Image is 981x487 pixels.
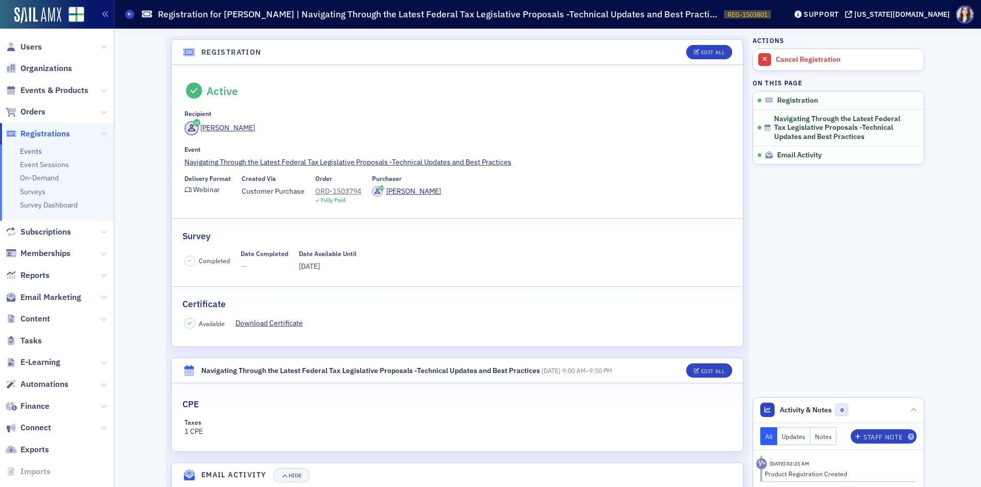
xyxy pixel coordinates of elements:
[20,63,72,74] span: Organizations
[863,434,902,440] div: Staff Note
[20,173,59,182] a: On-Demand
[20,335,42,346] span: Tasks
[777,427,810,445] button: Updates
[753,49,924,71] a: Cancel Registration
[6,335,42,346] a: Tasks
[6,313,50,324] a: Content
[835,404,848,416] span: 0
[851,429,917,444] button: Staff Note
[289,473,302,478] div: Hide
[184,121,255,135] a: [PERSON_NAME]
[201,470,267,480] h4: Email Activity
[20,444,49,455] span: Exports
[6,41,42,53] a: Users
[6,106,45,118] a: Orders
[14,7,61,24] a: SailAMX
[20,422,51,433] span: Connect
[6,292,81,303] a: Email Marketing
[6,379,68,390] a: Automations
[20,187,45,196] a: Surveys
[20,292,81,303] span: Email Marketing
[542,366,613,375] span: –
[20,160,69,169] a: Event Sessions
[184,110,212,118] div: Recipient
[6,248,71,259] a: Memberships
[6,128,70,140] a: Registrations
[765,469,909,478] div: Product Registration Created
[6,401,50,412] a: Finance
[780,405,832,415] span: Activity & Notes
[728,10,767,19] span: REG-1503801
[372,186,441,197] a: [PERSON_NAME]
[756,458,767,469] div: Activity
[845,11,953,18] button: [US_STATE][DOMAIN_NAME]
[299,250,357,258] div: Date Available Until
[315,175,332,182] div: Order
[20,313,50,324] span: Content
[6,270,50,281] a: Reports
[769,460,809,467] time: 4/26/2022 02:21 AM
[590,366,613,375] time: 9:50 PM
[20,41,42,53] span: Users
[241,261,288,272] span: —
[206,84,238,98] div: Active
[242,186,305,197] span: Customer Purchase
[184,146,201,153] div: Event
[6,444,49,455] a: Exports
[274,468,310,482] button: Hide
[810,427,837,445] button: Notes
[686,45,732,59] button: Edit All
[701,368,725,374] div: Edit All
[6,466,51,477] a: Imports
[193,187,220,193] div: Webinar
[201,47,262,58] h4: Registration
[182,297,226,311] h2: Certificate
[182,398,199,411] h2: CPE
[184,419,313,437] div: 1 CPE
[776,55,919,64] div: Cancel Registration
[804,10,839,19] div: Support
[20,200,78,210] a: Survey Dashboard
[200,123,255,133] div: [PERSON_NAME]
[236,318,311,329] a: Download Certificate
[6,226,71,238] a: Subscriptions
[372,175,402,182] div: Purchaser
[20,85,88,96] span: Events & Products
[686,363,732,378] button: Edit All
[299,262,320,271] span: [DATE]
[777,96,818,105] span: Registration
[184,157,731,168] a: Navigating Through the Latest Federal Tax Legislative Proposals -Technical Updates and Best Pract...
[20,147,42,156] a: Events
[241,250,288,258] div: Date Completed
[6,63,72,74] a: Organizations
[158,8,719,20] h1: Registration for [PERSON_NAME] | Navigating Through the Latest Federal Tax Legislative Proposals ...
[760,427,778,445] button: All
[188,257,191,264] span: –
[184,419,201,426] div: Taxes
[20,248,71,259] span: Memberships
[20,379,68,390] span: Automations
[6,422,51,433] a: Connect
[199,319,225,328] span: Available
[20,466,51,477] span: Imports
[315,186,361,197] a: ORD-1503794
[61,7,84,24] a: View Homepage
[201,365,540,376] div: Navigating Through the Latest Federal Tax Legislative Proposals -Technical Updates and Best Pract...
[20,357,60,368] span: E-Learning
[184,175,231,182] div: Delivery Format
[854,10,950,19] div: [US_STATE][DOMAIN_NAME]
[68,7,84,22] img: SailAMX
[563,366,586,375] time: 9:00 AM
[6,85,88,96] a: Events & Products
[20,226,71,238] span: Subscriptions
[956,6,974,24] span: Profile
[20,270,50,281] span: Reports
[753,36,784,45] h4: Actions
[777,151,822,160] span: Email Activity
[321,197,345,203] div: Fully Paid
[542,366,561,375] span: [DATE]
[242,175,276,182] div: Created Via
[775,114,910,142] span: Navigating Through the Latest Federal Tax Legislative Proposals -Technical Updates and Best Pract...
[20,106,45,118] span: Orders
